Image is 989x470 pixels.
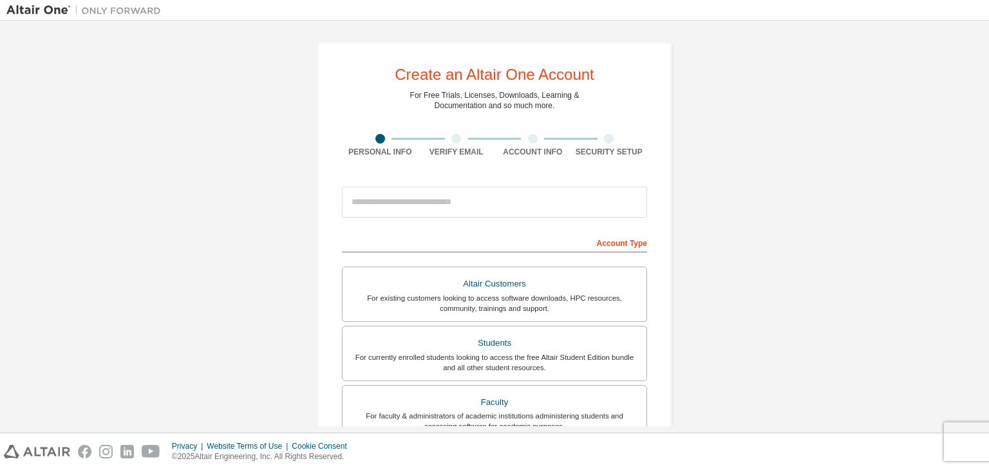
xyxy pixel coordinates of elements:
[172,451,355,462] p: © 2025 Altair Engineering, Inc. All Rights Reserved.
[292,441,354,451] div: Cookie Consent
[4,445,70,458] img: altair_logo.svg
[419,147,495,157] div: Verify Email
[172,441,207,451] div: Privacy
[342,232,647,252] div: Account Type
[395,67,594,82] div: Create an Altair One Account
[6,4,167,17] img: Altair One
[350,275,639,293] div: Altair Customers
[350,334,639,352] div: Students
[571,147,648,157] div: Security Setup
[350,393,639,411] div: Faculty
[410,90,579,111] div: For Free Trials, Licenses, Downloads, Learning & Documentation and so much more.
[494,147,571,157] div: Account Info
[207,441,292,451] div: Website Terms of Use
[350,411,639,431] div: For faculty & administrators of academic institutions administering students and accessing softwa...
[78,445,91,458] img: facebook.svg
[120,445,134,458] img: linkedin.svg
[350,293,639,314] div: For existing customers looking to access software downloads, HPC resources, community, trainings ...
[142,445,160,458] img: youtube.svg
[342,147,419,157] div: Personal Info
[99,445,113,458] img: instagram.svg
[350,352,639,373] div: For currently enrolled students looking to access the free Altair Student Edition bundle and all ...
